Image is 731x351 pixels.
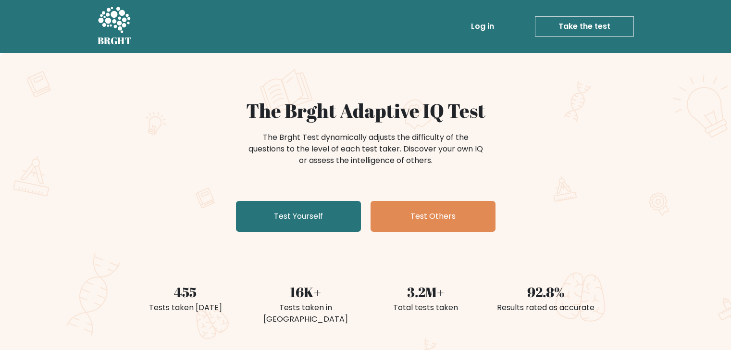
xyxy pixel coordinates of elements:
[371,201,496,232] a: Test Others
[131,99,600,122] h1: The Brght Adaptive IQ Test
[372,302,480,313] div: Total tests taken
[131,302,240,313] div: Tests taken [DATE]
[372,282,480,302] div: 3.2M+
[492,282,600,302] div: 92.8%
[251,302,360,325] div: Tests taken in [GEOGRAPHIC_DATA]
[131,282,240,302] div: 455
[236,201,361,232] a: Test Yourself
[246,132,486,166] div: The Brght Test dynamically adjusts the difficulty of the questions to the level of each test take...
[467,17,498,36] a: Log in
[535,16,634,37] a: Take the test
[98,35,132,47] h5: BRGHT
[492,302,600,313] div: Results rated as accurate
[98,4,132,49] a: BRGHT
[251,282,360,302] div: 16K+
